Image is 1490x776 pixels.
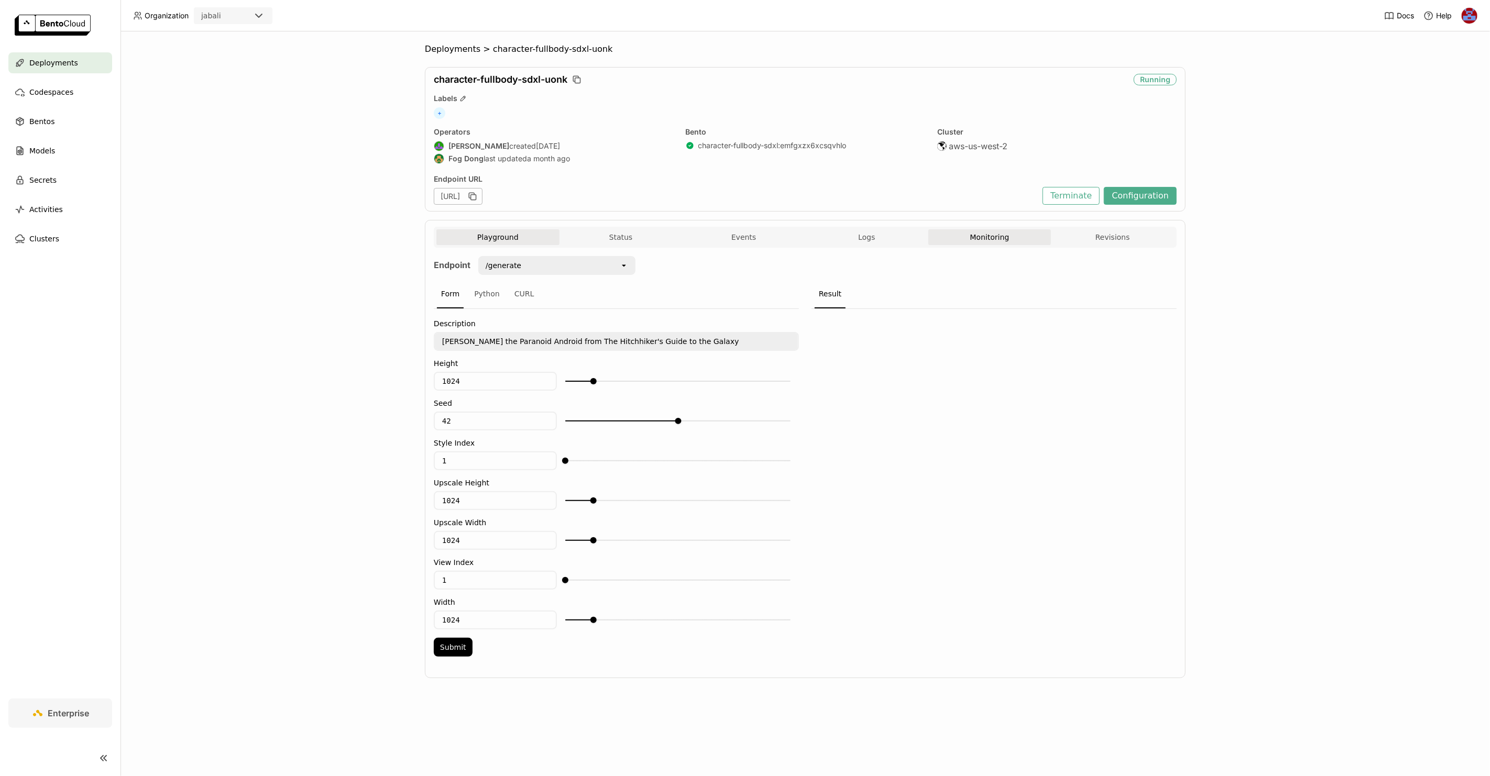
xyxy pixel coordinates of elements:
div: Cluster [937,127,1177,137]
span: character-fullbody-sdxl-uonk [434,74,567,85]
input: Selected jabali. [222,11,223,21]
a: Codespaces [8,82,112,103]
div: Bento [686,127,925,137]
span: Deployments [425,44,480,54]
span: Models [29,145,55,157]
div: Operators [434,127,673,137]
label: Height [434,359,799,368]
span: aws-us-west-2 [949,141,1007,151]
span: > [480,44,493,54]
a: Secrets [8,170,112,191]
a: Clusters [8,228,112,249]
div: Labels [434,94,1177,103]
div: Help [1423,10,1452,21]
strong: Endpoint [434,260,470,270]
a: Deployments [8,52,112,73]
img: Shenyang Zhao [434,141,444,151]
span: Help [1436,11,1452,20]
img: Fog Dong [434,154,444,163]
div: Endpoint URL [434,174,1037,184]
div: created [434,141,673,151]
textarea: [PERSON_NAME] the Paranoid Android from The Hitchhiker's Guide to the Galaxy [435,333,798,350]
span: Deployments [29,57,78,69]
div: [URL] [434,188,483,205]
div: last updated [434,153,673,164]
button: Playground [436,229,560,245]
strong: [PERSON_NAME] [448,141,509,151]
button: Terminate [1043,187,1100,205]
div: Running [1134,74,1177,85]
button: Configuration [1104,187,1177,205]
button: Events [682,229,805,245]
span: character-fullbody-sdxl-uonk [493,44,613,54]
a: Models [8,140,112,161]
a: Activities [8,199,112,220]
button: Submit [434,638,473,657]
span: Codespaces [29,86,73,98]
a: Bentos [8,111,112,132]
strong: Fog Dong [448,154,484,163]
span: Docs [1397,11,1414,20]
a: Enterprise [8,699,112,728]
label: View Index [434,558,799,567]
button: Revisions [1051,229,1174,245]
span: Bentos [29,115,54,128]
label: Seed [434,399,799,407]
span: Secrets [29,174,57,186]
img: logo [15,15,91,36]
span: Logs [858,232,875,242]
div: jabali [201,10,221,21]
span: Clusters [29,232,59,245]
div: /generate [486,260,521,271]
a: character-fullbody-sdxl:emfgxzx6xcsqvhlo [698,141,847,150]
input: Selected /generate. [522,260,523,271]
span: a month ago [527,154,570,163]
img: Jhonatan Oliveira [1462,8,1477,24]
button: Status [560,229,683,245]
nav: Breadcrumbs navigation [425,44,1186,54]
span: Enterprise [48,708,90,718]
button: Monitoring [928,229,1051,245]
span: [DATE] [536,141,560,151]
a: Docs [1384,10,1414,21]
label: Width [434,598,799,606]
span: + [434,107,445,119]
div: CURL [510,280,539,308]
label: Upscale Height [434,479,799,487]
label: Description [434,319,799,328]
div: Form [437,280,464,308]
div: Python [470,280,504,308]
label: Style Index [434,439,799,447]
label: Upscale Width [434,518,799,527]
span: Activities [29,203,63,216]
span: Organization [145,11,189,20]
svg: open [620,261,628,270]
div: Result [815,280,846,308]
